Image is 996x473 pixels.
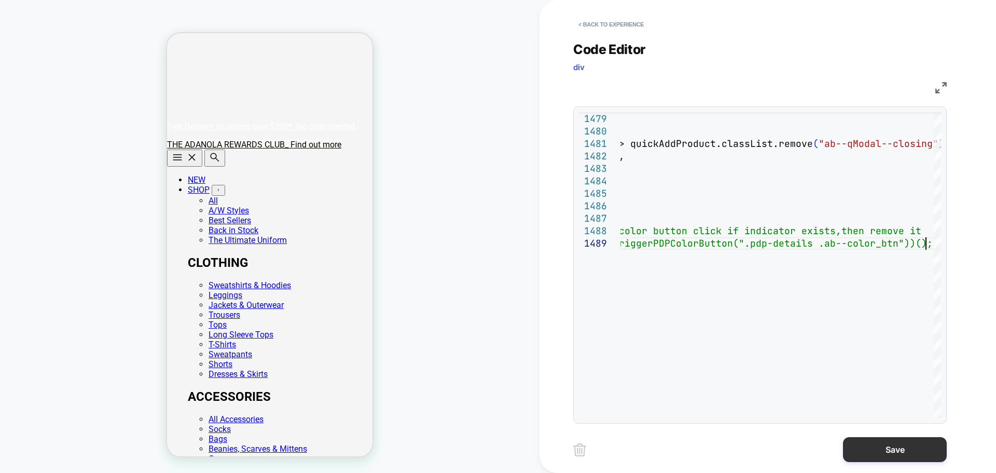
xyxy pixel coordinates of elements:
div: 1485 [579,187,607,200]
div: 1486 [579,200,607,212]
div: 1489 [579,237,607,250]
div: 1487 [579,212,607,225]
div: 1481 [579,138,607,150]
div: 1483 [579,163,607,175]
span: -color_btn"))(); [841,237,933,249]
div: 1479 [579,113,607,125]
div: 1488 [579,225,607,237]
span: "ab--qModal--closing" [819,138,938,150]
button: Save [843,437,947,462]
span: ( [813,138,819,150]
span: then remove it [841,225,921,237]
img: delete [573,443,586,456]
span: // (() => triggerPDPColorButton(".pdp-details .ab- [556,237,841,249]
img: fullscreen [935,82,947,93]
span: // Trigger color button click if indicator exists, [556,225,841,237]
button: < Back to experience [573,16,649,33]
div: 1484 [579,175,607,187]
span: => quickAddProduct.classList.remove [613,138,813,150]
div: 1482 [579,150,607,163]
div: 1480 [579,125,607,138]
span: Code Editor [573,42,646,57]
span: , [619,150,625,162]
span: div [573,62,585,72]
